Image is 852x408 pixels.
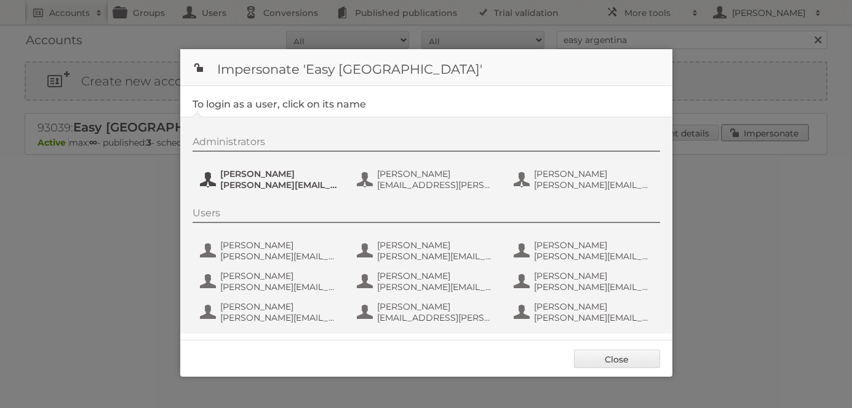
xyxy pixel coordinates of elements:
span: [PERSON_NAME][EMAIL_ADDRESS][PERSON_NAME][DOMAIN_NAME] [220,251,340,262]
span: [PERSON_NAME][EMAIL_ADDRESS][PERSON_NAME][DOMAIN_NAME] [220,179,340,190]
a: Close [574,350,660,368]
button: [PERSON_NAME] [PERSON_NAME][EMAIL_ADDRESS][DOMAIN_NAME] [512,269,657,294]
span: [PERSON_NAME] [534,301,653,312]
button: [PERSON_NAME] [PERSON_NAME][EMAIL_ADDRESS][PERSON_NAME][DOMAIN_NAME] [512,167,657,192]
span: [PERSON_NAME][EMAIL_ADDRESS][DOMAIN_NAME] [220,281,340,292]
span: [PERSON_NAME] [220,168,340,179]
span: [PERSON_NAME] [220,240,340,251]
button: [PERSON_NAME] [PERSON_NAME][EMAIL_ADDRESS][PERSON_NAME][DOMAIN_NAME] [356,238,500,263]
button: [PERSON_NAME] [PERSON_NAME][EMAIL_ADDRESS][PERSON_NAME][DOMAIN_NAME] [356,269,500,294]
div: Administrators [193,136,660,152]
span: [PERSON_NAME] [377,270,496,281]
span: [PERSON_NAME] [377,240,496,251]
span: [PERSON_NAME] [377,168,496,179]
span: [PERSON_NAME] [220,270,340,281]
span: [PERSON_NAME] [377,301,496,312]
button: [PERSON_NAME] [PERSON_NAME][EMAIL_ADDRESS][DOMAIN_NAME] [199,269,343,294]
span: [PERSON_NAME] [220,301,340,312]
span: [PERSON_NAME][EMAIL_ADDRESS][DOMAIN_NAME] [220,312,340,323]
span: [EMAIL_ADDRESS][PERSON_NAME][DOMAIN_NAME] [377,312,496,323]
span: [PERSON_NAME][EMAIL_ADDRESS][PERSON_NAME][DOMAIN_NAME] [534,251,653,262]
span: [PERSON_NAME][EMAIL_ADDRESS][PERSON_NAME][DOMAIN_NAME] [377,251,496,262]
span: [PERSON_NAME][EMAIL_ADDRESS][PERSON_NAME][DOMAIN_NAME] [534,179,653,190]
button: [PERSON_NAME] [EMAIL_ADDRESS][PERSON_NAME][DOMAIN_NAME] [356,300,500,324]
button: [PERSON_NAME] [PERSON_NAME][EMAIL_ADDRESS][DOMAIN_NAME] [199,300,343,324]
button: [PERSON_NAME] [PERSON_NAME][EMAIL_ADDRESS][PERSON_NAME][DOMAIN_NAME] [512,238,657,263]
span: [PERSON_NAME] [534,240,653,251]
span: [PERSON_NAME][EMAIL_ADDRESS][PERSON_NAME][DOMAIN_NAME] [534,312,653,323]
button: [PERSON_NAME] [PERSON_NAME][EMAIL_ADDRESS][PERSON_NAME][DOMAIN_NAME] [199,238,343,263]
button: [PERSON_NAME] [PERSON_NAME][EMAIL_ADDRESS][PERSON_NAME][DOMAIN_NAME] [512,300,657,324]
span: [PERSON_NAME] [534,270,653,281]
span: [EMAIL_ADDRESS][PERSON_NAME][DOMAIN_NAME] [377,179,496,190]
span: [PERSON_NAME][EMAIL_ADDRESS][PERSON_NAME][DOMAIN_NAME] [377,281,496,292]
button: [PERSON_NAME] [PERSON_NAME][EMAIL_ADDRESS][PERSON_NAME][DOMAIN_NAME] [199,167,343,192]
legend: To login as a user, click on its name [193,98,366,110]
span: [PERSON_NAME] [534,168,653,179]
span: [PERSON_NAME][EMAIL_ADDRESS][DOMAIN_NAME] [534,281,653,292]
button: [PERSON_NAME] [EMAIL_ADDRESS][PERSON_NAME][DOMAIN_NAME] [356,167,500,192]
div: Users [193,207,660,223]
h1: Impersonate 'Easy [GEOGRAPHIC_DATA]' [180,49,672,86]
